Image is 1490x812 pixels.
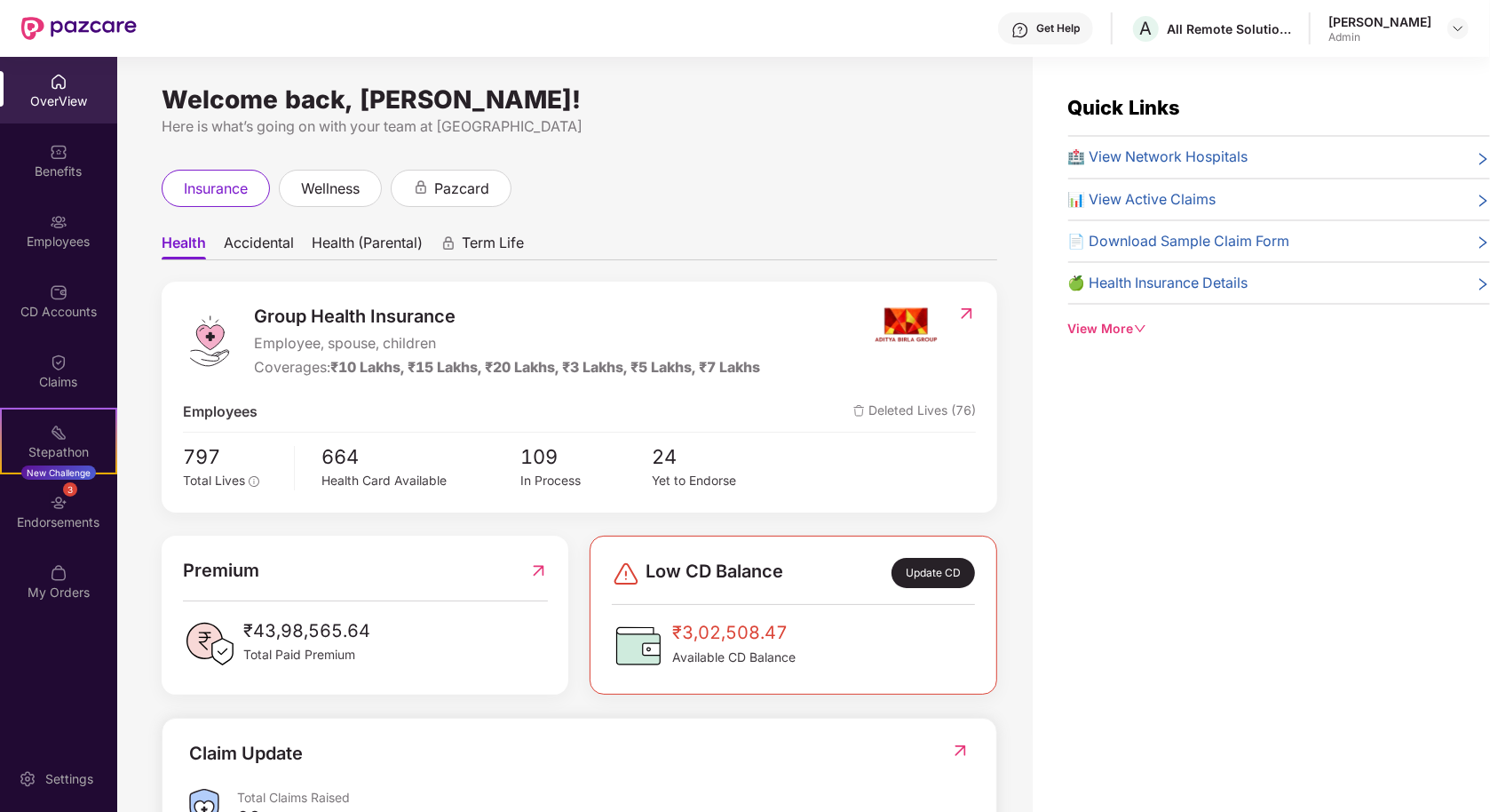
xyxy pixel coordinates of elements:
[957,305,976,322] img: RedirectIcon
[462,234,524,259] span: Term Life
[612,619,665,673] img: CDBalanceIcon
[1068,96,1181,119] span: Quick Links
[183,474,245,488] span: Total Lives
[301,178,360,200] span: wellness
[237,789,970,806] div: Total Claims Raised
[520,442,653,472] span: 109
[853,405,865,417] img: deleteIcon
[1476,275,1490,294] span: right
[321,442,519,472] span: 664
[892,558,975,589] div: Update CD
[1140,18,1153,39] span: A
[21,17,137,40] img: New Pazcare Logo
[19,770,36,788] img: svg+xml;base64,PHN2ZyBpZD0iU2V0dGluZy0yMHgyMCIgeG1sbnM9Imh0dHA6Ly93d3cudzMub3JnLzIwMDAvc3ZnIiB3aW...
[50,494,67,512] img: svg+xml;base64,PHN2ZyBpZD0iRW5kb3JzZW1lbnRzIiB4bWxucz0iaHR0cDovL3d3dy53My5vcmcvMjAwMC9zdmciIHdpZH...
[1068,230,1290,252] span: 📄 Download Sample Claim Form
[1328,30,1431,44] div: Admin
[183,442,282,472] span: 797
[183,314,236,368] img: logo
[653,472,785,491] div: Yet to Endorse
[50,564,67,582] img: svg+xml;base64,PHN2ZyBpZD0iTXlfT3JkZXJzIiBkYXRhLW5hbWU9Ik15IE9yZGVycyIgeG1sbnM9Imh0dHA6Ly93d3cudz...
[653,442,785,472] span: 24
[1451,21,1465,36] img: svg+xml;base64,PHN2ZyBpZD0iRHJvcGRvd24tMzJ4MzIiIHhtbG5zPSJodHRwOi8vd3d3LnczLm9yZy8yMDAwL3N2ZyIgd2...
[1134,322,1146,335] span: down
[184,178,248,200] span: insurance
[330,359,760,376] span: ₹10 Lakhs, ₹15 Lakhs, ₹20 Lakhs, ₹3 Lakhs, ₹5 Lakhs, ₹7 Lakhs
[243,617,370,645] span: ₹43,98,565.64
[312,234,423,259] span: Health (Parental)
[1068,319,1490,338] div: View More
[612,560,640,588] img: svg+xml;base64,PHN2ZyBpZD0iRGFuZ2VyLTMyeDMyIiB4bWxucz0iaHR0cDovL3d3dy53My5vcmcvMjAwMC9zdmciIHdpZH...
[672,648,796,667] span: Available CD Balance
[1036,21,1080,36] div: Get Help
[50,424,67,442] img: svg+xml;base64,PHN2ZyB4bWxucz0iaHR0cDovL3d3dy53My5vcmcvMjAwMC9zdmciIHdpZHRoPSIyMSIgaGVpZ2h0PSIyMC...
[646,558,783,589] span: Low CD Balance
[50,73,67,91] img: svg+xml;base64,PHN2ZyBpZD0iSG9tZSIgeG1sbnM9Imh0dHA6Ly93d3cudzMub3JnLzIwMDAvc3ZnIiB3aWR0aD0iMjAiIG...
[50,283,67,301] img: svg+xml;base64,PHN2ZyBpZD0iQ0RfQWNjb3VudHMiIGRhdGEtbmFtZT0iQ0QgQWNjb3VudHMiIHhtbG5zPSJodHRwOi8vd3...
[951,742,970,760] img: RedirectIcon
[183,617,236,671] img: PaidPremiumIcon
[1068,188,1217,211] span: 📊 View Active Claims
[254,356,760,378] div: Coverages:
[321,472,519,491] div: Health Card Available
[50,354,67,371] img: svg+xml;base64,PHN2ZyBpZD0iQ2xhaW0iIHhtbG5zPSJodHRwOi8vd3d3LnczLm9yZy8yMDAwL3N2ZyIgd2lkdGg9IjIwIi...
[1068,272,1248,294] span: 🍏 Health Insurance Details
[50,213,67,231] img: svg+xml;base64,PHN2ZyBpZD0iRW1wbG95ZWVzIiB4bWxucz0iaHR0cDovL3d3dy53My5vcmcvMjAwMC9zdmciIHdpZHRoPS...
[162,92,997,107] div: Welcome back, [PERSON_NAME]!
[21,466,96,480] div: New Challenge
[254,332,760,354] span: Employee, spouse, children
[873,303,939,347] img: insurerIcon
[2,443,115,461] div: Stepathon
[413,179,429,195] div: animation
[40,770,99,788] div: Settings
[183,401,258,423] span: Employees
[853,401,976,423] span: Deleted Lives (76)
[63,482,77,497] div: 3
[672,619,796,647] span: ₹3,02,508.47
[243,645,370,665] span: Total Paid Premium
[1068,146,1248,168] span: 🏥 View Network Hospitals
[162,115,997,138] div: Here is what’s going on with your team at [GEOGRAPHIC_DATA]
[520,472,653,491] div: In Process
[183,557,259,585] span: Premium
[1476,192,1490,211] span: right
[254,303,760,330] span: Group Health Insurance
[1476,149,1490,168] span: right
[50,143,67,161] img: svg+xml;base64,PHN2ZyBpZD0iQmVuZWZpdHMiIHhtbG5zPSJodHRwOi8vd3d3LnczLm9yZy8yMDAwL3N2ZyIgd2lkdGg9Ij...
[1476,234,1490,252] span: right
[1011,21,1029,39] img: svg+xml;base64,PHN2ZyBpZD0iSGVscC0zMngzMiIgeG1sbnM9Imh0dHA6Ly93d3cudzMub3JnLzIwMDAvc3ZnIiB3aWR0aD...
[1328,13,1431,30] div: [PERSON_NAME]
[224,234,294,259] span: Accidental
[162,234,206,259] span: Health
[440,235,456,251] div: animation
[1167,20,1291,37] div: All Remote Solutions Private Limited
[434,178,489,200] span: pazcard
[189,740,303,768] div: Claim Update
[249,476,259,487] span: info-circle
[529,557,548,585] img: RedirectIcon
